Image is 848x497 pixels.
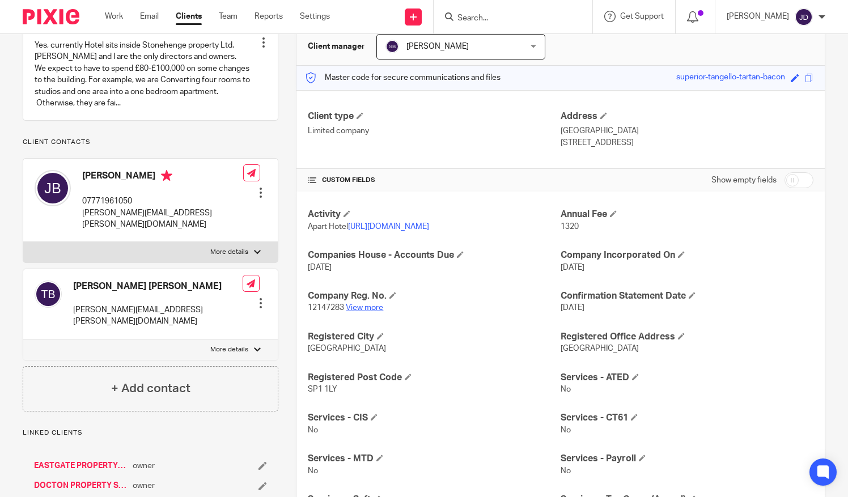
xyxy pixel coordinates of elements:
span: No [561,426,571,434]
h4: + Add contact [111,380,190,397]
p: More details [210,345,248,354]
span: owner [133,460,155,471]
span: No [561,467,571,475]
span: Get Support [620,12,664,20]
span: 1320 [561,223,579,231]
a: Clients [176,11,202,22]
span: [DATE] [561,264,584,271]
h4: [PERSON_NAME] [PERSON_NAME] [73,281,243,292]
h4: Activity [308,209,561,220]
input: Search [456,14,558,24]
img: svg%3E [795,8,813,26]
span: owner [133,480,155,491]
h3: Client manager [308,41,365,52]
h4: Companies House - Accounts Due [308,249,561,261]
a: [URL][DOMAIN_NAME] [348,223,429,231]
span: [DATE] [561,304,584,312]
p: [PERSON_NAME][EMAIL_ADDRESS][PERSON_NAME][DOMAIN_NAME] [73,304,243,328]
h4: Services - ATED [561,372,813,384]
h4: CUSTOM FIELDS [308,176,561,185]
p: [STREET_ADDRESS] [561,137,813,148]
a: DOCTON PROPERTY SERVICES LIMITED [34,480,127,491]
a: EASTGATE PROPERTY DEVELOPMENT LIMITED [34,460,127,471]
p: Linked clients [23,428,278,437]
span: [GEOGRAPHIC_DATA] [308,345,386,352]
h4: Registered Post Code [308,372,561,384]
p: 07771961050 [82,196,243,207]
span: [PERSON_NAME] [406,43,469,50]
span: No [308,426,318,434]
a: Settings [300,11,330,22]
h4: Services - CT61 [561,412,813,424]
h4: Client type [308,111,561,122]
p: Client contacts [23,138,278,147]
h4: Services - CIS [308,412,561,424]
span: 12147283 [308,304,344,312]
span: No [561,385,571,393]
img: svg%3E [35,281,62,308]
label: Show empty fields [711,175,777,186]
p: More details [210,248,248,257]
h4: Confirmation Statement Date [561,290,813,302]
span: No [308,467,318,475]
h4: Company Reg. No. [308,290,561,302]
a: Reports [255,11,283,22]
p: [PERSON_NAME][EMAIL_ADDRESS][PERSON_NAME][DOMAIN_NAME] [82,207,243,231]
i: Primary [161,170,172,181]
h4: Annual Fee [561,209,813,220]
span: [DATE] [308,264,332,271]
a: View more [346,304,383,312]
span: Apart Hotel [308,223,429,231]
h4: Registered Office Address [561,331,813,343]
span: SP1 1LY [308,385,337,393]
h4: Registered City [308,331,561,343]
p: [GEOGRAPHIC_DATA] [561,125,813,137]
a: Team [219,11,238,22]
h4: Company Incorporated On [561,249,813,261]
div: superior-tangello-tartan-bacon [676,71,785,84]
img: svg%3E [385,40,399,53]
p: Limited company [308,125,561,137]
p: Master code for secure communications and files [305,72,501,83]
span: [GEOGRAPHIC_DATA] [561,345,639,352]
img: Pixie [23,9,79,24]
h4: Address [561,111,813,122]
h4: [PERSON_NAME] [82,170,243,184]
img: svg%3E [35,170,71,206]
h4: Services - Payroll [561,453,813,465]
p: [PERSON_NAME] [727,11,789,22]
h4: Services - MTD [308,453,561,465]
a: Email [140,11,159,22]
a: Work [105,11,123,22]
